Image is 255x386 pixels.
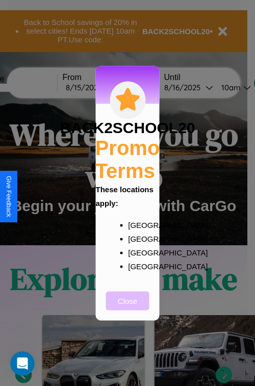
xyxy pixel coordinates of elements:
[128,231,147,245] p: [GEOGRAPHIC_DATA]
[10,351,35,376] iframe: Intercom live chat
[5,176,12,217] div: Give Feedback
[96,185,154,207] b: These locations apply:
[128,218,147,231] p: [GEOGRAPHIC_DATA]
[128,245,147,259] p: [GEOGRAPHIC_DATA]
[95,136,160,182] h2: Promo Terms
[128,259,147,273] p: [GEOGRAPHIC_DATA]
[60,119,195,136] h3: BACK2SCHOOL20
[106,291,149,310] button: Close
